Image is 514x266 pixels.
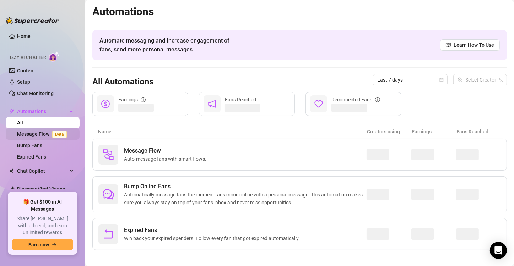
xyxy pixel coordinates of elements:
[52,131,67,138] span: Beta
[28,242,49,248] span: Earn now
[412,128,456,135] article: Earnings
[490,242,507,259] div: Open Intercom Messenger
[52,242,57,247] span: arrow-right
[118,96,146,104] div: Earnings
[124,146,209,155] span: Message Flow
[17,154,46,160] a: Expired Fans
[17,90,54,96] a: Chat Monitoring
[17,186,65,192] a: Discover Viral Videos
[124,191,367,206] span: Automatically message fans the moment fans come online with a personal message. This automation m...
[499,78,503,82] span: team
[103,228,114,240] span: rollback
[12,199,73,212] span: 🎁 Get $100 in AI Messages
[17,33,31,39] a: Home
[17,68,35,73] a: Content
[208,100,216,108] span: notification
[17,79,30,85] a: Setup
[456,128,501,135] article: Fans Reached
[17,120,23,126] a: All
[98,128,367,135] article: Name
[10,54,46,61] span: Izzy AI Chatter
[17,106,67,117] span: Automations
[17,131,70,137] a: Message FlowBeta
[124,226,303,234] span: Expired Fans
[12,239,73,250] button: Earn nowarrow-right
[454,41,494,49] span: Learn How To Use
[141,97,146,102] span: info-circle
[17,143,42,148] a: Bump Fans
[124,155,209,163] span: Auto-message fans with smart flows.
[446,43,451,48] span: read
[314,100,323,108] span: heart
[124,182,367,191] span: Bump Online Fans
[17,165,67,177] span: Chat Copilot
[103,149,114,160] img: svg%3e
[439,78,444,82] span: calendar
[375,97,380,102] span: info-circle
[225,97,256,102] span: Fans Reached
[124,234,303,242] span: Win back your expired spenders. Follow every fan that got expired automatically.
[377,74,443,85] span: Last 7 days
[9,109,15,114] span: thunderbolt
[99,36,236,54] span: Automate messaging and Increase engagement of fans, send more personal messages.
[331,96,380,104] div: Reconnected Fans
[367,128,412,135] article: Creators using
[440,39,500,51] a: Learn How To Use
[49,51,60,62] img: AI Chatter
[9,168,14,173] img: Chat Copilot
[92,76,153,88] h3: All Automations
[92,5,507,18] h2: Automations
[6,17,59,24] img: logo-BBDzfeDw.svg
[103,189,114,200] span: comment
[101,100,110,108] span: dollar
[12,215,73,236] span: Share [PERSON_NAME] with a friend, and earn unlimited rewards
